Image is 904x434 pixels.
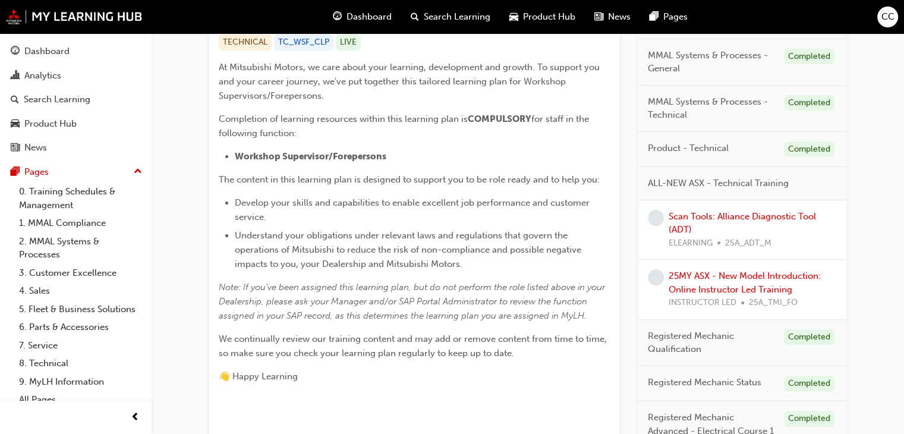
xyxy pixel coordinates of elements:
[5,89,147,111] a: Search Learning
[5,161,147,183] button: Pages
[5,137,147,159] a: News
[725,237,771,250] span: 25A_ADT_M
[585,5,640,29] a: news-iconNews
[14,336,147,355] a: 7. Service
[784,376,834,392] div: Completed
[11,167,20,178] span: pages-icon
[14,318,147,336] a: 6. Parts & Accessories
[14,391,147,409] a: All Pages
[323,5,401,29] a: guage-iconDashboard
[468,114,531,124] span: COMPULSORY
[594,10,603,24] span: news-icon
[14,264,147,282] a: 3. Customer Excellence
[14,373,147,391] a: 9. MyLH Information
[648,376,761,389] span: Registered Mechanic Status
[500,5,585,29] a: car-iconProduct Hub
[784,141,834,158] div: Completed
[5,40,147,62] a: Dashboard
[333,10,342,24] span: guage-icon
[669,296,736,310] span: INSTRUCTOR LED
[608,10,631,24] span: News
[11,95,19,105] span: search-icon
[24,45,70,58] div: Dashboard
[235,197,592,222] span: Develop your skills and capabilities to enable excellent job performance and customer service.
[784,329,834,345] div: Completed
[219,174,600,185] span: The content in this learning plan is designed to support you to be role ready and to help you:
[14,232,147,264] a: 2. MMAL Systems & Processes
[648,329,774,356] span: Registered Mechanic Qualification
[6,9,143,24] img: mmal
[24,93,90,106] div: Search Learning
[24,69,61,83] div: Analytics
[219,62,602,101] span: At Mitsubishi Motors, we care about your learning, development and growth. To support you and you...
[235,230,584,269] span: Understand your obligations under relevant laws and regulations that govern the operations of Mit...
[24,165,49,179] div: Pages
[648,95,774,122] span: MMAL Systems & Processes - Technical
[424,10,490,24] span: Search Learning
[648,210,664,226] span: learningRecordVerb_NONE-icon
[5,113,147,135] a: Product Hub
[523,10,575,24] span: Product Hub
[11,46,20,57] span: guage-icon
[219,34,272,51] div: TECHNICAL
[131,410,140,425] span: prev-icon
[648,49,774,76] span: MMAL Systems & Processes - General
[219,114,591,139] span: for staff in the following function:
[784,49,834,65] div: Completed
[14,354,147,373] a: 8. Technical
[24,117,77,131] div: Product Hub
[669,211,816,235] a: Scan Tools: Alliance Diagnostic Tool (ADT)
[749,296,798,310] span: 25A_TMI_FO
[14,214,147,232] a: 1. MMAL Compliance
[509,10,518,24] span: car-icon
[235,151,386,162] span: Workshop Supervisor/Forepersons
[881,10,894,24] span: CC
[669,237,713,250] span: ELEARNING
[219,371,298,382] span: 👋 Happy Learning
[640,5,697,29] a: pages-iconPages
[14,282,147,300] a: 4. Sales
[11,143,20,153] span: news-icon
[669,271,821,295] a: 25MY ASX - New Model Introduction: Online Instructor Led Training
[648,177,789,190] span: ALL-NEW ASX - Technical Training
[134,164,142,180] span: up-icon
[219,282,607,321] span: Note: If you've been assigned this learning plan, but do not perform the role listed above in you...
[14,300,147,319] a: 5. Fleet & Business Solutions
[648,269,664,285] span: learningRecordVerb_NONE-icon
[784,411,834,427] div: Completed
[14,183,147,214] a: 0. Training Schedules & Management
[274,34,333,51] div: TC_WSF_CLP
[784,95,834,111] div: Completed
[877,7,898,27] button: CC
[219,114,468,124] span: Completion of learning resources within this learning plan is
[401,5,500,29] a: search-iconSearch Learning
[663,10,688,24] span: Pages
[11,119,20,130] span: car-icon
[11,71,20,81] span: chart-icon
[650,10,659,24] span: pages-icon
[219,334,609,358] span: We continually review our training content and may add or remove content from time to time, so ma...
[5,38,147,161] button: DashboardAnalyticsSearch LearningProduct HubNews
[411,10,419,24] span: search-icon
[24,141,47,155] div: News
[347,10,392,24] span: Dashboard
[336,34,361,51] div: LIVE
[5,65,147,87] a: Analytics
[648,141,729,155] span: Product - Technical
